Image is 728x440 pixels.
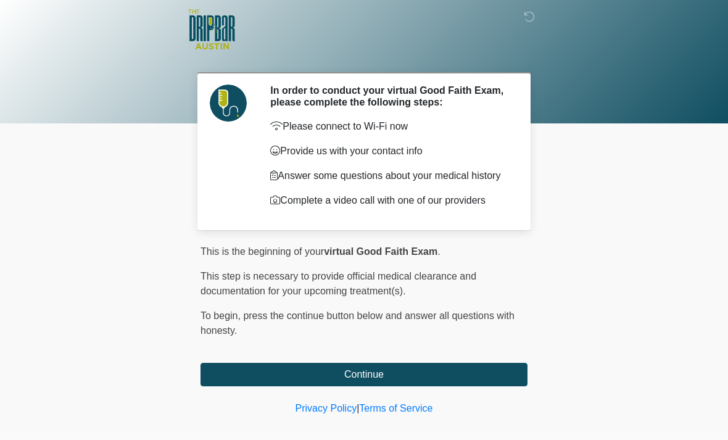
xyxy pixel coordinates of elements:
img: Agent Avatar [210,85,247,122]
span: press the continue button below and answer all questions with honesty. [201,310,515,336]
p: Provide us with your contact info [270,144,509,159]
span: This step is necessary to provide official medical clearance and documentation for your upcoming ... [201,271,476,296]
span: To begin, [201,310,243,321]
span: This is the beginning of your [201,246,324,257]
p: Please connect to Wi-Fi now [270,119,509,134]
a: Terms of Service [359,403,432,413]
h2: In order to conduct your virtual Good Faith Exam, please complete the following steps: [270,85,509,108]
p: Answer some questions about your medical history [270,168,509,183]
button: Continue [201,363,527,386]
img: The DRIPBaR - Austin The Domain Logo [188,9,235,49]
strong: virtual Good Faith Exam [324,246,437,257]
a: Privacy Policy [296,403,357,413]
span: . [437,246,440,257]
a: | [357,403,359,413]
p: Complete a video call with one of our providers [270,193,509,208]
